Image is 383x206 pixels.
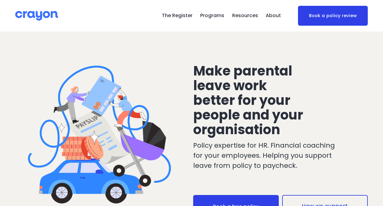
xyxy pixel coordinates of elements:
a: Book a policy review [298,6,367,26]
span: Programs [200,11,224,20]
img: Crayon [15,10,58,21]
span: About [266,11,281,20]
span: Resources [232,11,258,20]
a: The Register [162,11,193,21]
a: folder dropdown [232,11,258,21]
a: folder dropdown [266,11,281,21]
p: Policy expertise for HR. Financial coaching for your employees. Helping you support leave from po... [193,140,338,171]
a: folder dropdown [200,11,224,21]
span: Make parental leave work better for your people and your organisation [193,62,306,139]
